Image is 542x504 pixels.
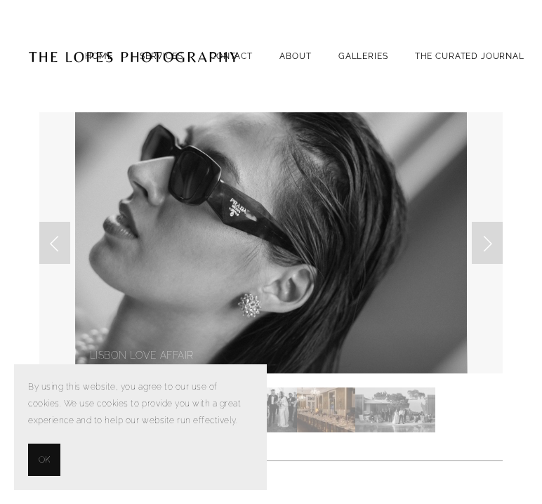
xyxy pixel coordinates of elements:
img: Slide 4 [297,387,355,432]
a: Next Slide [472,222,503,264]
a: Previous Slide [39,222,70,264]
p: By using this website, you agree to our use of cookies. We use cookies to provide you with a grea... [28,378,253,430]
a: ABOUT [279,46,311,65]
img: Slide 3 [237,387,297,432]
a: GALLERIES [338,46,388,65]
button: OK [28,444,60,476]
a: Home [85,46,112,65]
section: Cookie banner [14,364,267,490]
a: Contact [210,46,253,65]
img: LISBON LOVE AFFAIR [75,112,467,373]
img: Slide 5 [355,387,435,432]
p: LISBON LOVE AFFAIR [90,348,454,363]
a: SERVICES [140,51,183,61]
span: OK [39,451,50,468]
a: THE CURATED JOURNAL [415,46,524,65]
img: Portugal Wedding Photographer | The Lopes Photography [28,22,239,91]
